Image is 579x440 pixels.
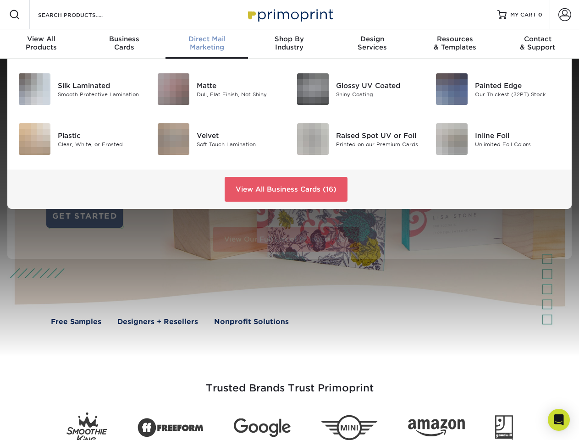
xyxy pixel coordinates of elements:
[37,9,127,20] input: SEARCH PRODUCTS.....
[165,35,248,51] div: Marketing
[548,409,570,431] div: Open Intercom Messenger
[248,35,331,51] div: Industry
[331,35,414,43] span: Design
[244,5,336,24] img: Primoprint
[538,11,542,18] span: 0
[248,29,331,59] a: Shop ByIndustry
[510,11,536,19] span: MY CART
[414,35,496,51] div: & Templates
[165,29,248,59] a: Direct MailMarketing
[331,35,414,51] div: Services
[234,418,291,437] img: Google
[83,35,165,51] div: Cards
[495,415,513,440] img: Goodwill
[165,35,248,43] span: Direct Mail
[22,360,558,405] h3: Trusted Brands Trust Primoprint
[225,177,347,202] a: View All Business Cards (16)
[331,29,414,59] a: DesignServices
[213,227,359,252] a: View Our Full List of Products (28)
[414,29,496,59] a: Resources& Templates
[248,35,331,43] span: Shop By
[414,35,496,43] span: Resources
[408,419,465,437] img: Amazon
[83,35,165,43] span: Business
[83,29,165,59] a: BusinessCards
